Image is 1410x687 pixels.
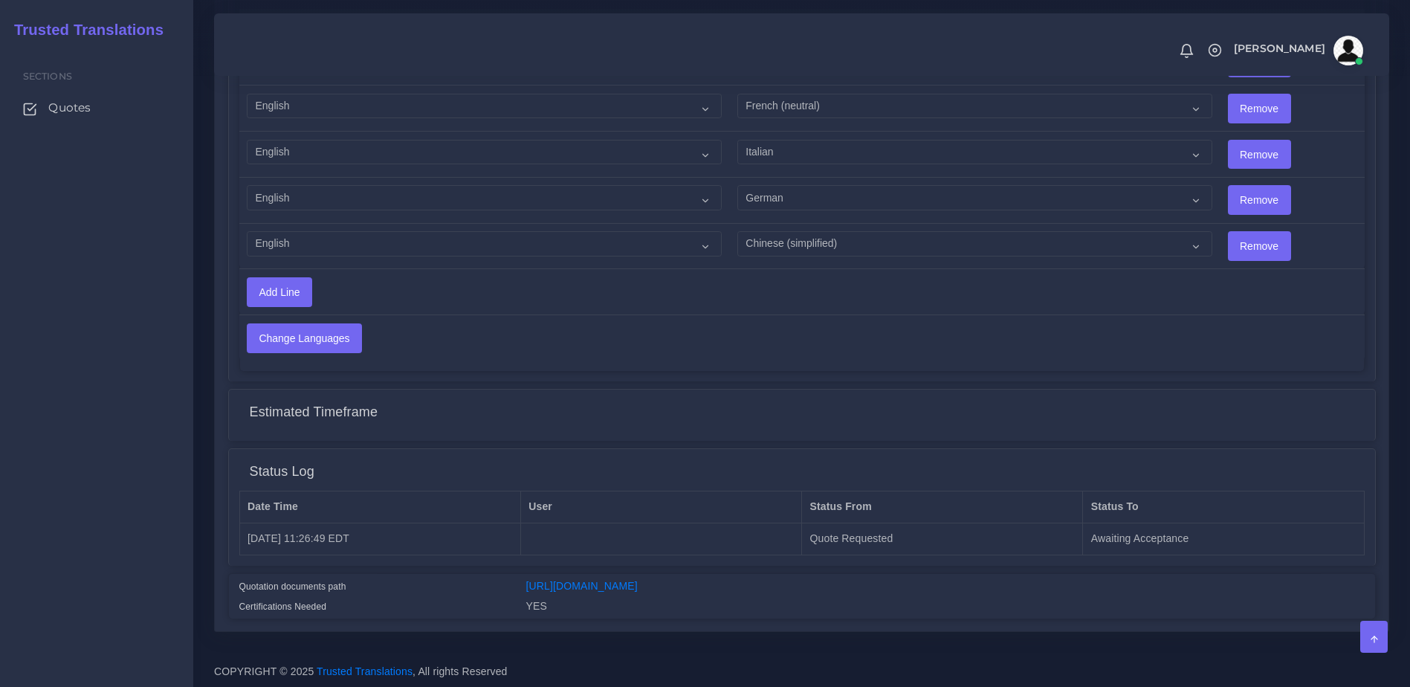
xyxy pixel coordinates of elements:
span: [PERSON_NAME] [1234,43,1325,54]
h4: Estimated Timeframe [250,404,378,421]
th: Date Time [239,491,520,523]
th: Status To [1083,491,1364,523]
input: Remove [1229,141,1290,169]
td: Awaiting Acceptance [1083,523,1364,555]
span: COPYRIGHT © 2025 [214,664,508,680]
input: Change Languages [248,324,361,352]
span: Quotes [48,100,91,116]
input: Remove [1229,94,1290,123]
td: Quote Requested [802,523,1083,555]
th: Status From [802,491,1083,523]
th: User [520,491,801,523]
label: Quotation documents path [239,580,346,593]
label: Certifications Needed [239,600,327,613]
span: Sections [23,71,72,82]
input: Add Line [248,278,311,306]
h2: Trusted Translations [4,21,164,39]
a: Trusted Translations [317,665,413,677]
a: [URL][DOMAIN_NAME] [526,580,638,592]
h4: Status Log [250,464,314,480]
a: Trusted Translations [4,18,164,42]
a: [PERSON_NAME]avatar [1226,36,1368,65]
a: Quotes [11,92,182,123]
input: Remove [1229,232,1290,260]
div: YES [515,599,1376,619]
img: avatar [1333,36,1363,65]
span: , All rights Reserved [413,664,507,680]
td: [DATE] 11:26:49 EDT [239,523,520,555]
input: Remove [1229,186,1290,214]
